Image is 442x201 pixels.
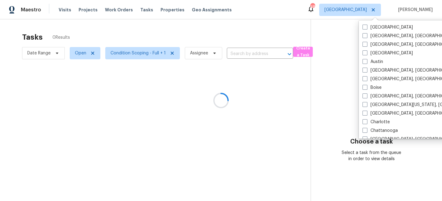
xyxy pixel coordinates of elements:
div: 48 [310,4,315,10]
label: Chattanooga [363,128,398,134]
label: Austin [363,59,383,65]
label: Boise [363,85,382,91]
label: [GEOGRAPHIC_DATA] [363,24,413,30]
label: [GEOGRAPHIC_DATA] [363,50,413,56]
label: Charlotte [363,119,390,125]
